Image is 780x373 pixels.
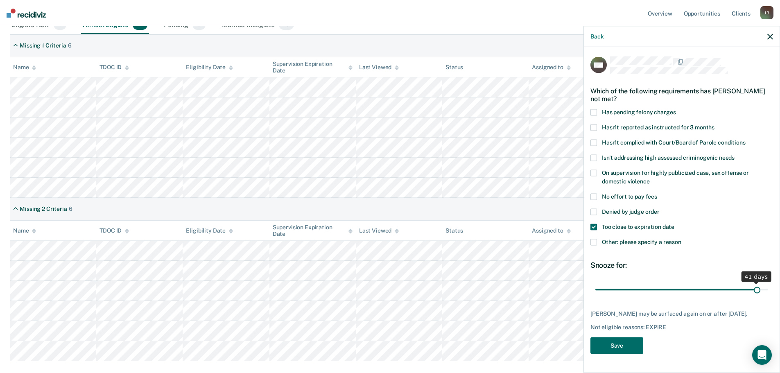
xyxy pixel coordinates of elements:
[99,227,129,234] div: TDOC ID
[273,224,353,238] div: Supervision Expiration Date
[186,64,233,71] div: Eligibility Date
[13,227,36,234] div: Name
[590,324,773,331] div: Not eligible reasons: EXPIRE
[602,224,674,230] span: Too close to expiration date
[532,64,570,71] div: Assigned to
[99,64,129,71] div: TDOC ID
[741,271,771,282] div: 41 days
[602,124,714,131] span: Hasn't reported as instructed for 3 months
[590,310,773,317] div: [PERSON_NAME] may be surfaced again on or after [DATE].
[590,337,643,354] button: Save
[273,61,353,75] div: Supervision Expiration Date
[359,227,399,234] div: Last Viewed
[760,6,773,19] div: J B
[590,80,773,109] div: Which of the following requirements has [PERSON_NAME] not met?
[20,42,66,49] div: Missing 1 Criteria
[602,154,735,161] span: Isn't addressing high assessed criminogenic needs
[359,64,399,71] div: Last Viewed
[602,239,681,245] span: Other: please specify a reason
[590,33,604,40] button: Back
[69,206,72,212] div: 6
[602,208,660,215] span: Denied by judge order
[7,9,46,18] img: Recidiviz
[445,64,463,71] div: Status
[445,227,463,234] div: Status
[68,42,72,49] div: 6
[602,193,657,200] span: No effort to pay fees
[602,109,676,115] span: Has pending felony charges
[602,170,749,185] span: On supervision for highly publicized case, sex offense or domestic violence
[532,227,570,234] div: Assigned to
[590,261,773,270] div: Snooze for:
[752,345,772,365] div: Open Intercom Messenger
[13,64,36,71] div: Name
[186,227,233,234] div: Eligibility Date
[20,206,67,212] div: Missing 2 Criteria
[602,139,746,146] span: Hasn't complied with Court/Board of Parole conditions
